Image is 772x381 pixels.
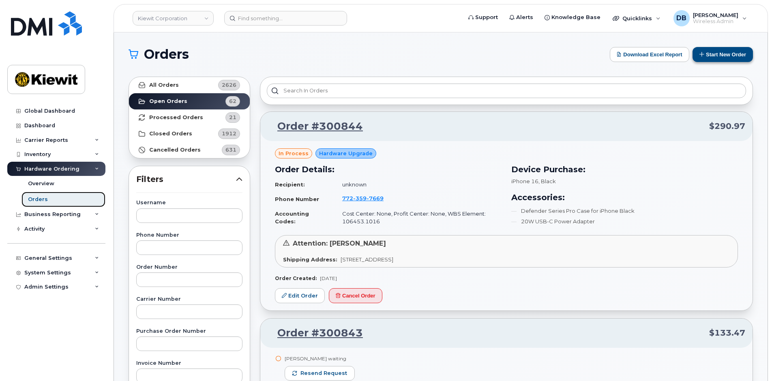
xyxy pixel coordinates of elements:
strong: Accounting Codes: [275,210,309,225]
a: Closed Orders1912 [129,126,250,142]
span: Attention: [PERSON_NAME] [293,240,386,247]
span: 631 [225,146,236,154]
input: Search in orders [267,83,746,98]
span: 359 [353,195,367,201]
strong: Cancelled Orders [149,147,201,153]
a: All Orders2626 [129,77,250,93]
span: 7669 [367,195,384,201]
span: Hardware Upgrade [319,150,373,157]
span: 772 [342,195,384,201]
h3: Accessories: [511,191,738,203]
span: 2626 [222,81,236,89]
td: unknown [335,178,502,192]
a: Open Orders62 [129,93,250,109]
label: Purchase Order Number [136,329,242,334]
h3: Order Details: [275,163,502,176]
td: Cost Center: None, Profit Center: None, WBS Element: 106453.1016 [335,207,502,228]
span: 21 [229,113,236,121]
span: [DATE] [320,275,337,281]
span: Filters [136,173,236,185]
strong: Recipient: [275,181,305,188]
iframe: Messenger Launcher [737,346,766,375]
li: 20W USB-C Power Adapter [511,218,738,225]
span: in process [279,150,309,157]
span: 62 [229,97,236,105]
strong: Order Created: [275,275,317,281]
strong: Closed Orders [149,131,192,137]
a: Order #300843 [268,326,363,340]
strong: Processed Orders [149,114,203,121]
a: Order #300844 [268,119,363,134]
a: 7723597669 [342,195,393,201]
span: 1912 [222,130,236,137]
button: Cancel Order [329,288,382,303]
a: Processed Orders21 [129,109,250,126]
span: Orders [144,48,189,60]
button: Download Excel Report [610,47,689,62]
strong: All Orders [149,82,179,88]
span: $290.97 [709,120,745,132]
span: $133.47 [709,327,745,339]
a: Edit Order [275,288,325,303]
strong: Shipping Address: [283,256,337,263]
a: Cancelled Orders631 [129,142,250,158]
label: Carrier Number [136,297,242,302]
button: Start New Order [693,47,753,62]
label: Order Number [136,265,242,270]
span: , Black [538,178,556,184]
span: [STREET_ADDRESS] [341,256,393,263]
h3: Device Purchase: [511,163,738,176]
label: Invoice Number [136,361,242,366]
strong: Phone Number [275,196,319,202]
span: iPhone 16 [511,178,538,184]
button: Resend request [285,366,355,381]
strong: Open Orders [149,98,187,105]
li: Defender Series Pro Case for iPhone Black [511,207,738,215]
label: Username [136,200,242,205]
div: [PERSON_NAME] waiting [285,355,355,362]
span: Resend request [300,370,347,377]
label: Phone Number [136,233,242,238]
